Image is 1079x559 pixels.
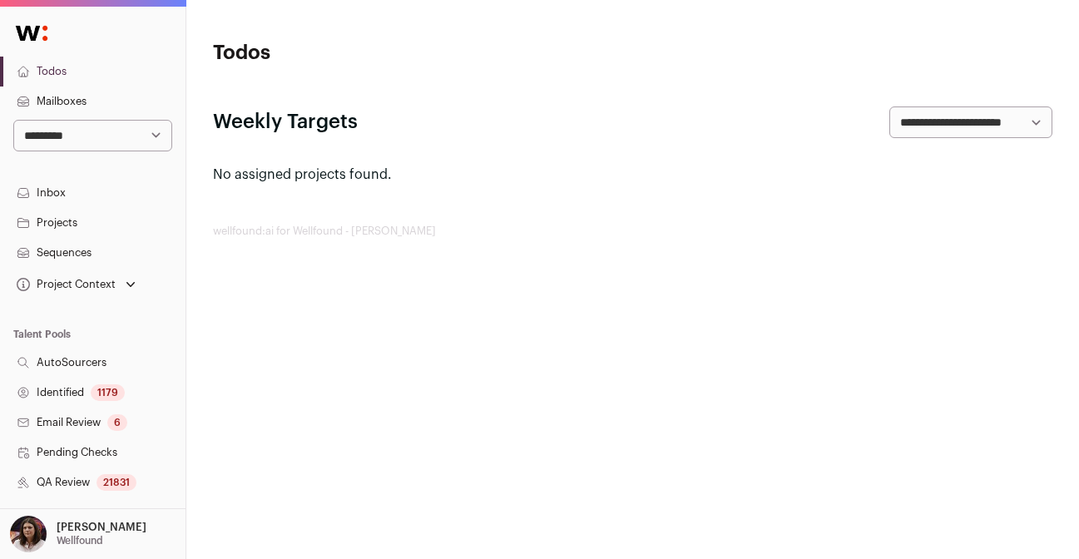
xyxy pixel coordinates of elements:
button: Open dropdown [13,273,139,296]
p: Wellfound [57,534,103,547]
button: Open dropdown [7,516,150,552]
h2: Weekly Targets [213,109,358,136]
img: 13179837-medium_jpg [10,516,47,552]
div: 1179 [91,384,125,401]
div: 6 [107,414,127,431]
div: 21831 [97,474,136,491]
img: Wellfound [7,17,57,50]
p: No assigned projects found. [213,165,1052,185]
div: Project Context [13,278,116,291]
p: [PERSON_NAME] [57,521,146,534]
h1: Todos [213,40,492,67]
footer: wellfound:ai for Wellfound - [PERSON_NAME] [213,225,1052,238]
